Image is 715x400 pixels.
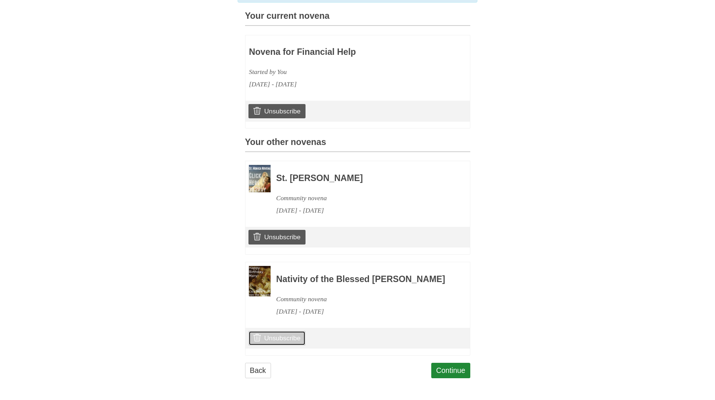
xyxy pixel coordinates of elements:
[276,192,450,204] div: Community novena
[249,47,422,57] h3: Novena for Financial Help
[245,363,271,378] a: Back
[248,331,305,345] a: Unsubscribe
[276,305,450,318] div: [DATE] - [DATE]
[245,11,470,26] h3: Your current novena
[249,165,271,192] img: Novena image
[431,363,470,378] a: Continue
[249,78,422,91] div: [DATE] - [DATE]
[276,174,450,183] h3: St. [PERSON_NAME]
[249,66,422,78] div: Started by You
[276,204,450,217] div: [DATE] - [DATE]
[248,230,305,244] a: Unsubscribe
[248,104,305,118] a: Unsubscribe
[276,293,450,305] div: Community novena
[249,266,271,297] img: Novena image
[276,275,450,284] h3: Nativity of the Blessed [PERSON_NAME]
[245,137,470,152] h3: Your other novenas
